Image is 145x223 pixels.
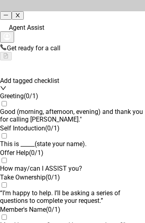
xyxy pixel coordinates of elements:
[46,173,60,181] span: ( 0 / 1 )
[15,12,20,18] span: close
[12,11,23,20] button: close
[29,149,43,157] span: ( 0 / 1 )
[3,12,8,18] span: minus
[24,92,38,100] span: ( 0 / 1 )
[46,206,60,213] span: ( 0 / 1 )
[45,124,60,132] span: ( 0 / 1 )
[7,44,60,52] span: Get ready for a call
[3,53,8,58] span: file-text
[9,24,44,31] span: Agent Assist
